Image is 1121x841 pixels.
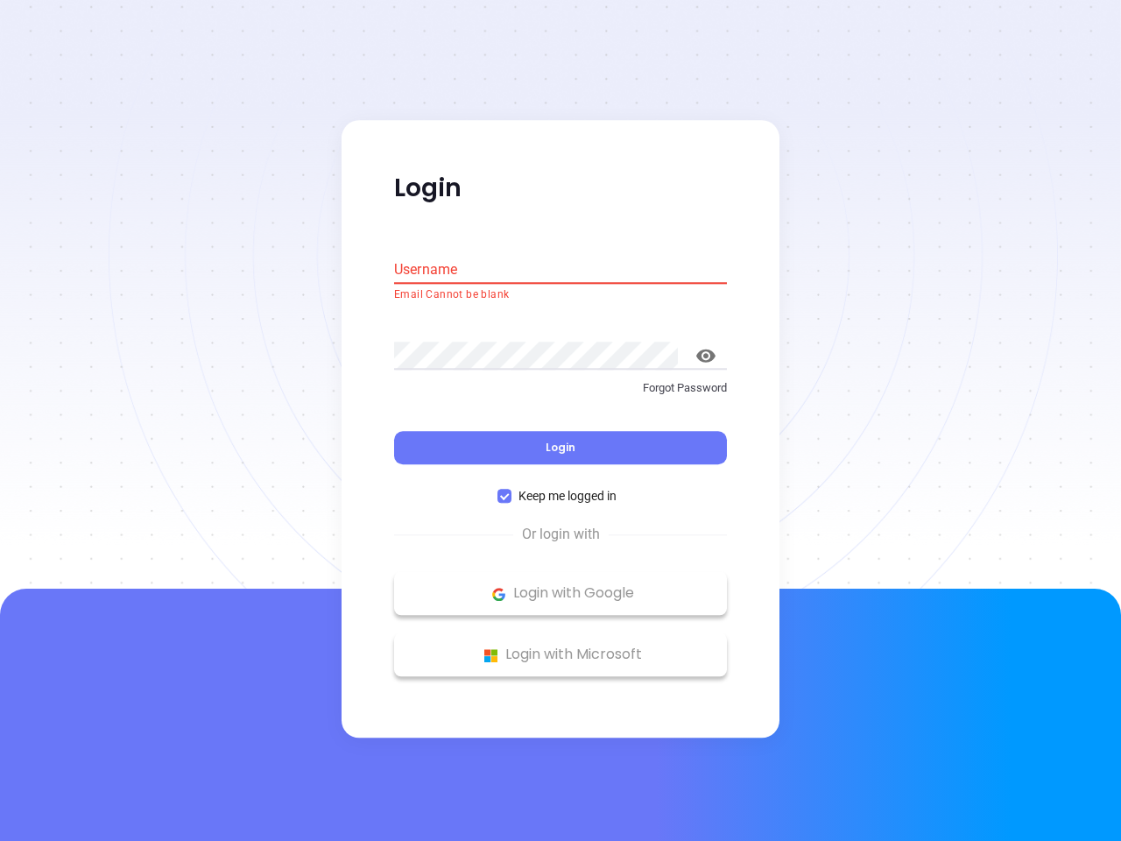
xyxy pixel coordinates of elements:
img: Google Logo [488,583,510,605]
p: Forgot Password [394,379,727,397]
p: Login with Google [403,581,718,607]
img: Microsoft Logo [480,645,502,667]
span: Or login with [513,525,609,546]
span: Keep me logged in [511,487,624,506]
span: Login [546,441,575,456]
p: Login with Microsoft [403,642,718,668]
p: Login [394,173,727,204]
button: Login [394,432,727,465]
button: toggle password visibility [685,335,727,377]
button: Google Logo Login with Google [394,572,727,616]
p: Email Cannot be blank [394,286,727,304]
button: Microsoft Logo Login with Microsoft [394,633,727,677]
a: Forgot Password [394,379,727,411]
